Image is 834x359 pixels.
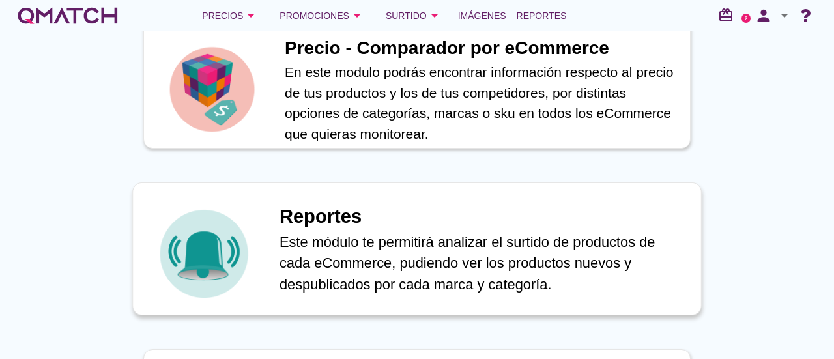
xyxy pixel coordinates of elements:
h1: Reportes [280,203,687,231]
button: Precios [192,3,269,29]
a: 2 [741,14,751,23]
a: iconPrecio - Comparador por eCommerceEn este modulo podrás encontrar información respecto al prec... [125,21,709,149]
h1: Precio - Comparador por eCommerce [285,35,677,62]
div: Promociones [280,8,365,23]
button: Surtido [375,3,453,29]
p: En este modulo podrás encontrar información respecto al precio de tus productos y los de tus comp... [285,62,677,144]
text: 2 [745,15,748,21]
span: Imágenes [458,8,506,23]
i: arrow_drop_down [243,8,259,23]
i: arrow_drop_down [777,8,792,23]
span: Reportes [517,8,567,23]
i: arrow_drop_down [427,8,442,23]
a: iconReportesEste módulo te permitirá analizar el surtido de productos de cada eCommerce, pudiendo... [125,185,709,313]
div: Precios [202,8,259,23]
a: white-qmatch-logo [16,3,120,29]
a: Imágenes [453,3,511,29]
img: icon [166,44,257,135]
img: icon [156,206,252,301]
i: person [751,7,777,25]
i: redeem [718,7,739,23]
a: Reportes [511,3,572,29]
p: Este módulo te permitirá analizar el surtido de productos de cada eCommerce, pudiendo ver los pro... [280,231,687,295]
i: arrow_drop_down [349,8,365,23]
div: Surtido [386,8,442,23]
button: Promociones [269,3,375,29]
